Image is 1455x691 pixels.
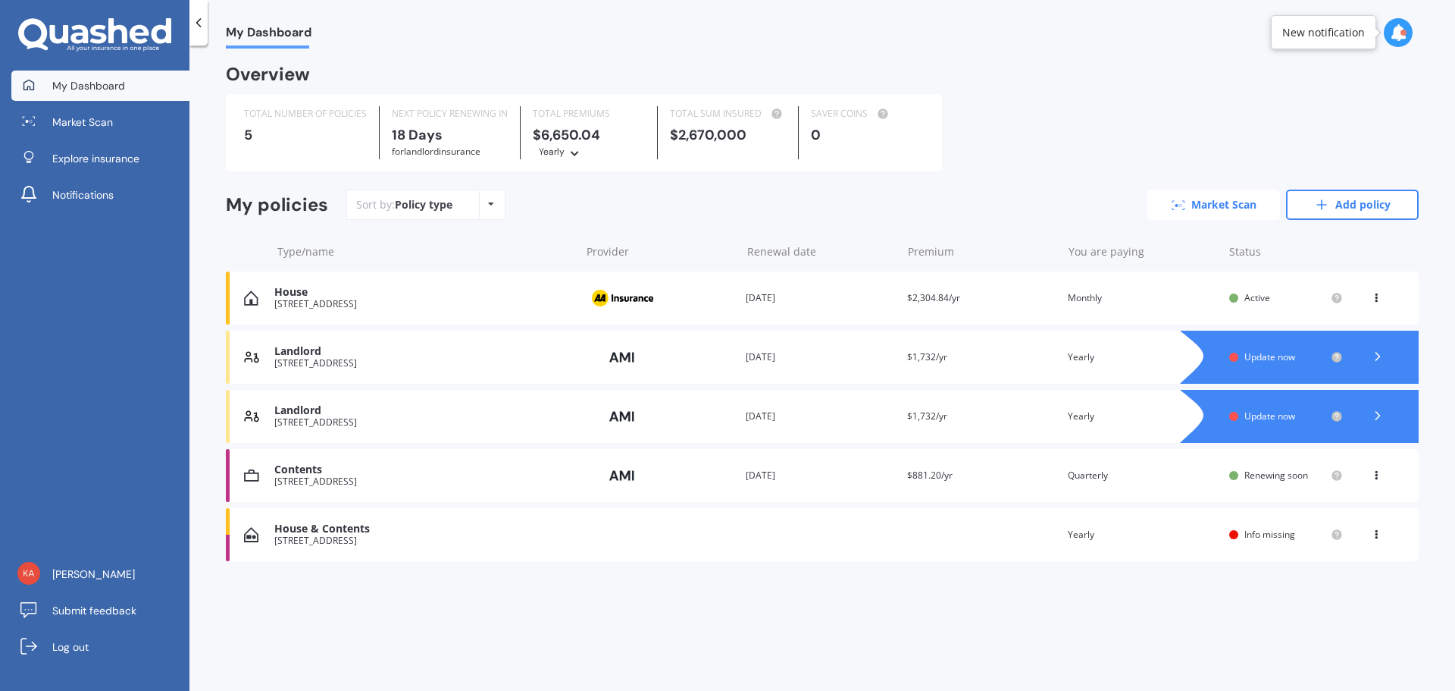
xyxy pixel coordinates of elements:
div: [DATE] [746,291,895,306]
div: My policies [226,194,328,216]
a: Notifications [11,180,189,210]
img: Landlord [244,350,259,365]
div: House & Contents [274,523,572,536]
a: Submit feedback [11,595,189,626]
div: NEXT POLICY RENEWING IN [392,106,508,121]
div: Status [1229,244,1343,259]
div: TOTAL PREMIUMS [533,106,645,121]
span: Active [1244,291,1270,304]
div: Premium [908,244,1056,259]
a: Market Scan [11,107,189,137]
div: SAVER COINS [811,106,923,121]
div: [DATE] [746,350,895,365]
img: AMI [584,343,660,372]
span: My Dashboard [52,78,125,93]
img: AA [584,284,660,313]
a: My Dashboard [11,71,189,101]
span: [PERSON_NAME] [52,567,135,582]
span: Submit feedback [52,603,136,618]
div: Contents [274,463,572,476]
span: $1,732/yr [907,410,947,422]
div: Yearly [1068,350,1217,365]
div: Yearly [1068,527,1217,542]
div: Monthly [1068,291,1217,306]
span: $1,732/yr [907,350,947,363]
div: Sort by: [356,197,452,212]
span: Notifications [52,187,114,203]
a: Market Scan [1147,190,1280,220]
div: 5 [244,127,367,143]
div: [DATE] [746,409,895,424]
div: Landlord [274,345,572,358]
div: [STREET_ADDRESS] [274,358,572,369]
div: Yearly [539,144,565,159]
a: [PERSON_NAME] [11,559,189,589]
div: [STREET_ADDRESS] [274,536,572,546]
span: $881.20/yr [907,469,953,482]
div: Landlord [274,404,572,417]
div: Yearly [1068,409,1217,424]
div: $6,650.04 [533,127,645,159]
img: Landlord [244,409,259,424]
div: Provider [587,244,735,259]
div: Quarterly [1068,468,1217,483]
span: $2,304.84/yr [907,291,960,304]
span: Update now [1244,410,1295,422]
span: for Landlord insurance [392,145,480,158]
div: 0 [811,127,923,143]
div: $2,670,000 [670,127,786,143]
span: Log out [52,639,89,655]
img: House [244,291,258,306]
div: TOTAL NUMBER OF POLICIES [244,106,367,121]
b: 18 Days [392,126,443,144]
span: Update now [1244,350,1295,363]
div: New notification [1282,25,1365,40]
span: Explore insurance [52,151,139,166]
div: [DATE] [746,468,895,483]
a: Log out [11,632,189,662]
div: Type/name [277,244,574,259]
div: TOTAL SUM INSURED [670,106,786,121]
img: Contents [244,468,259,483]
span: Renewing soon [1244,469,1308,482]
span: My Dashboard [226,25,311,46]
span: Info missing [1244,528,1295,541]
img: fb7b31940d448c85121a564a034a6cae [17,562,40,585]
div: You are paying [1069,244,1217,259]
div: [STREET_ADDRESS] [274,417,572,428]
div: House [274,286,572,299]
span: Market Scan [52,115,113,130]
div: Overview [226,67,310,82]
a: Explore insurance [11,143,189,174]
div: Renewal date [747,244,896,259]
img: AMI [584,402,660,431]
div: [STREET_ADDRESS] [274,476,572,487]
img: AMI [584,461,660,490]
div: [STREET_ADDRESS] [274,299,572,309]
a: Add policy [1286,190,1419,220]
div: Policy type [395,197,452,212]
img: House & Contents [244,527,258,542]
